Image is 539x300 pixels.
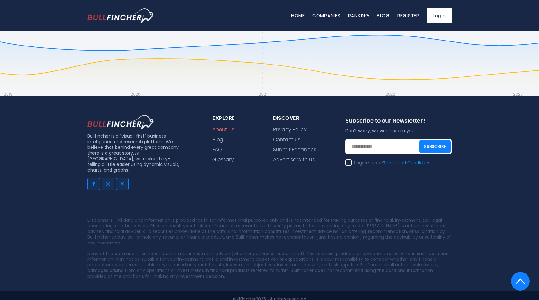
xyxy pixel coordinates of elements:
a: Privacy Policy [273,127,307,133]
img: bullfincher logo [87,8,154,23]
div: explore [212,115,258,122]
a: Glossary [212,157,234,163]
div: Subscribe to our Newsletter ! [345,118,452,128]
iframe: reCAPTCHA [345,170,440,194]
a: Go to instagram [102,178,114,190]
p: Bullfincher is a “visual-first” business intelligence and research platform. We believe that behi... [87,133,182,173]
label: I agree to the [345,160,430,166]
img: footer logo [87,115,154,129]
a: Register [397,12,419,19]
a: Blog [377,12,390,19]
a: Contact us [273,137,300,143]
a: FAQ [212,147,222,153]
div: Discover [273,115,330,122]
a: Go to facebook [87,178,100,190]
p: None of the data and information constitutes investment advice (whether general or customized). T... [87,251,452,279]
a: Go to homepage [87,8,154,23]
a: Blog [212,137,223,143]
a: Submit Feedback [273,147,316,153]
a: Login [427,8,452,23]
a: Terms and Conditions [383,161,430,165]
a: Home [291,12,305,19]
a: About Us [212,127,234,133]
a: Companies [312,12,341,19]
button: Subscribe [419,140,451,153]
a: Advertise with Us [273,157,315,163]
p: Don’t worry, we won’t spam you. [345,128,452,133]
a: Ranking [348,12,369,19]
p: Disclaimers - All data and information is provided “as is” for informational purposes only and is... [87,217,452,246]
a: Go to twitter [116,178,129,190]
